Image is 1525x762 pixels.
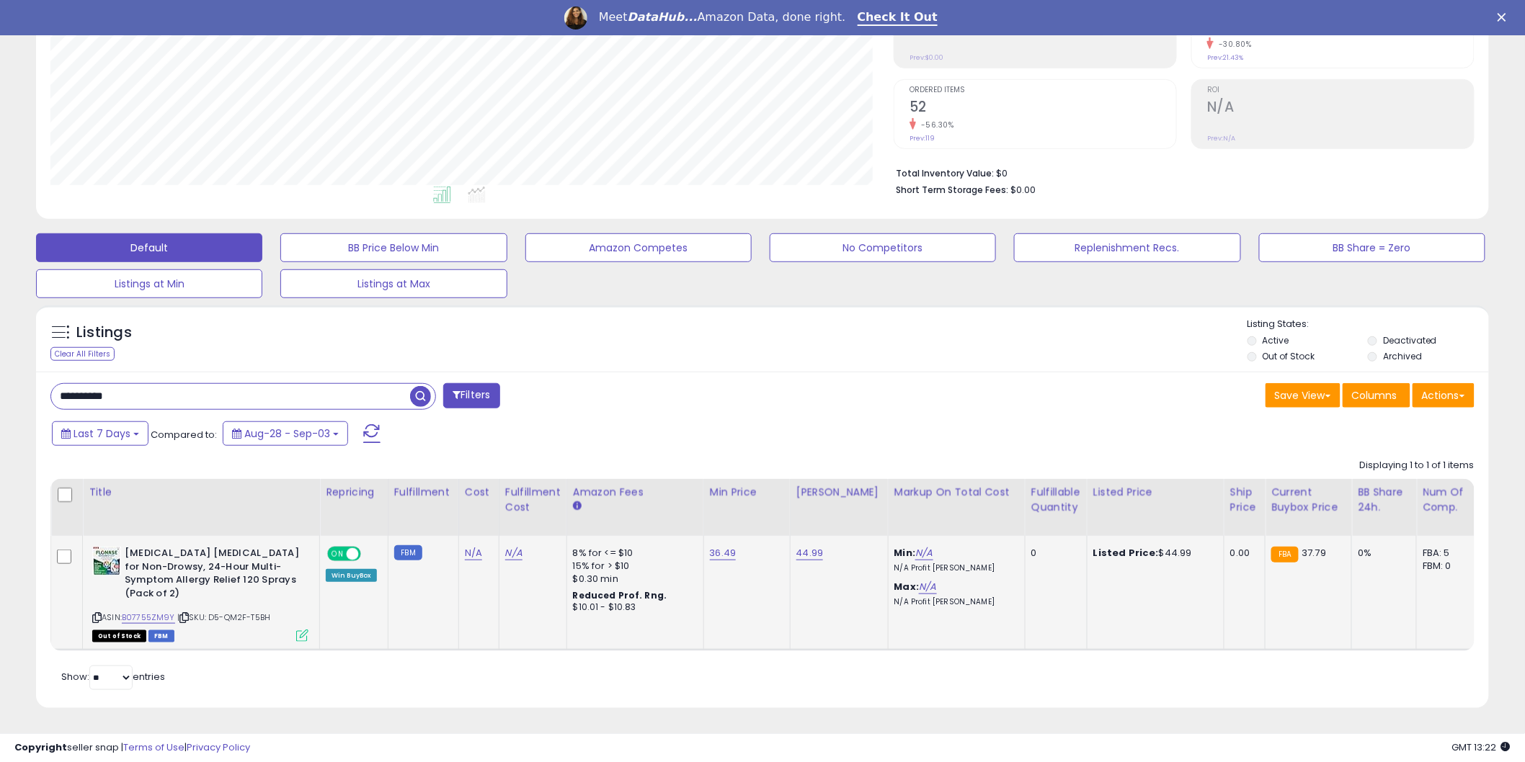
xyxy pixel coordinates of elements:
a: N/A [919,580,936,594]
button: BB Share = Zero [1259,233,1485,262]
div: Amazon Fees [573,485,698,500]
small: Prev: 119 [910,134,935,143]
div: 8% for <= $10 [573,547,693,560]
b: Reduced Prof. Rng. [573,589,667,601]
label: Active [1263,334,1289,346]
div: Title [89,485,314,500]
p: N/A Profit [PERSON_NAME] [894,597,1014,607]
span: All listings that are currently out of stock and unavailable for purchase on Amazon [92,630,146,642]
small: -30.80% [1214,39,1252,50]
span: $0.00 [1010,183,1036,197]
button: Aug-28 - Sep-03 [223,421,348,446]
small: FBA [1271,547,1298,562]
h2: 52 [910,99,1176,118]
small: Prev: $0.00 [910,53,943,62]
label: Out of Stock [1263,350,1315,362]
a: N/A [465,546,482,560]
b: Short Term Storage Fees: [896,184,1008,196]
div: Win BuyBox [326,569,377,582]
button: Actions [1413,383,1475,408]
a: N/A [915,546,933,560]
p: Listing States: [1248,318,1489,331]
i: DataHub... [628,10,698,24]
div: [PERSON_NAME] [796,485,882,500]
div: seller snap | | [14,741,250,755]
b: Max: [894,580,920,593]
p: N/A Profit [PERSON_NAME] [894,563,1014,573]
div: Fulfillment [394,485,453,500]
span: FBM [148,630,174,642]
div: Displaying 1 to 1 of 1 items [1360,459,1475,472]
div: BB Share 24h. [1358,485,1410,515]
span: Columns [1352,388,1397,403]
b: [MEDICAL_DATA] [MEDICAL_DATA] for Non-Drowsy, 24-Hour Multi-Symptom Allergy Relief 120 Sprays (Pa... [125,547,300,604]
span: ROI [1207,86,1474,94]
button: Filters [443,383,499,408]
div: FBA: 5 [1423,547,1470,560]
div: FBM: 0 [1423,560,1470,573]
span: OFF [359,548,382,560]
div: Clear All Filters [50,347,115,361]
button: Default [36,233,262,262]
div: Fulfillment Cost [505,485,561,515]
span: Last 7 Days [74,426,130,441]
span: Compared to: [151,428,217,441]
div: Ship Price [1230,485,1259,515]
a: Terms of Use [123,740,184,754]
strong: Copyright [14,740,67,754]
div: $10.01 - $10.83 [573,601,693,614]
button: Replenishment Recs. [1014,233,1240,262]
button: BB Price Below Min [280,233,507,262]
span: Ordered Items [910,86,1176,94]
img: 51xv7NXJo6L._SL40_.jpg [92,547,121,575]
div: Meet Amazon Data, done right. [599,10,846,24]
a: Privacy Policy [187,740,250,754]
div: Cost [465,485,493,500]
div: $0.30 min [573,573,693,586]
div: Fulfillable Quantity [1031,485,1081,515]
span: Show: entries [61,670,165,683]
span: 37.79 [1302,546,1327,560]
div: ASIN: [92,547,308,640]
span: | SKU: D5-QM2F-T5BH [177,611,270,623]
div: Markup on Total Cost [894,485,1019,500]
a: N/A [505,546,523,560]
div: Num of Comp. [1423,485,1475,515]
button: No Competitors [770,233,996,262]
small: -56.30% [916,120,954,130]
button: Amazon Competes [525,233,752,262]
a: Check It Out [858,10,938,26]
small: Prev: N/A [1207,134,1235,143]
label: Deactivated [1383,334,1437,346]
button: Save View [1266,383,1341,408]
img: Profile image for Georgie [564,6,587,30]
small: FBM [394,545,422,560]
small: Amazon Fees. [573,500,582,513]
button: Last 7 Days [52,421,148,446]
button: Columns [1343,383,1410,408]
div: Repricing [326,485,382,500]
div: 0.00 [1230,547,1254,560]
div: 15% for > $10 [573,560,693,573]
button: Listings at Max [280,269,507,298]
div: Close [1498,13,1512,22]
h5: Listings [76,323,132,343]
small: Prev: 21.43% [1207,53,1243,62]
div: Listed Price [1093,485,1218,500]
b: Listed Price: [1093,546,1159,560]
b: Min: [894,546,916,560]
button: Listings at Min [36,269,262,298]
a: B07755ZM9Y [122,611,175,624]
h2: N/A [1207,99,1474,118]
span: Aug-28 - Sep-03 [244,426,330,441]
div: 0% [1358,547,1405,560]
span: 2025-09-11 13:22 GMT [1452,740,1511,754]
a: 36.49 [710,546,737,560]
div: Min Price [710,485,784,500]
span: ON [329,548,347,560]
label: Archived [1383,350,1422,362]
li: $0 [896,163,1464,181]
div: 0 [1031,547,1076,560]
a: 44.99 [796,546,824,560]
th: The percentage added to the cost of goods (COGS) that forms the calculator for Min & Max prices. [888,479,1025,536]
